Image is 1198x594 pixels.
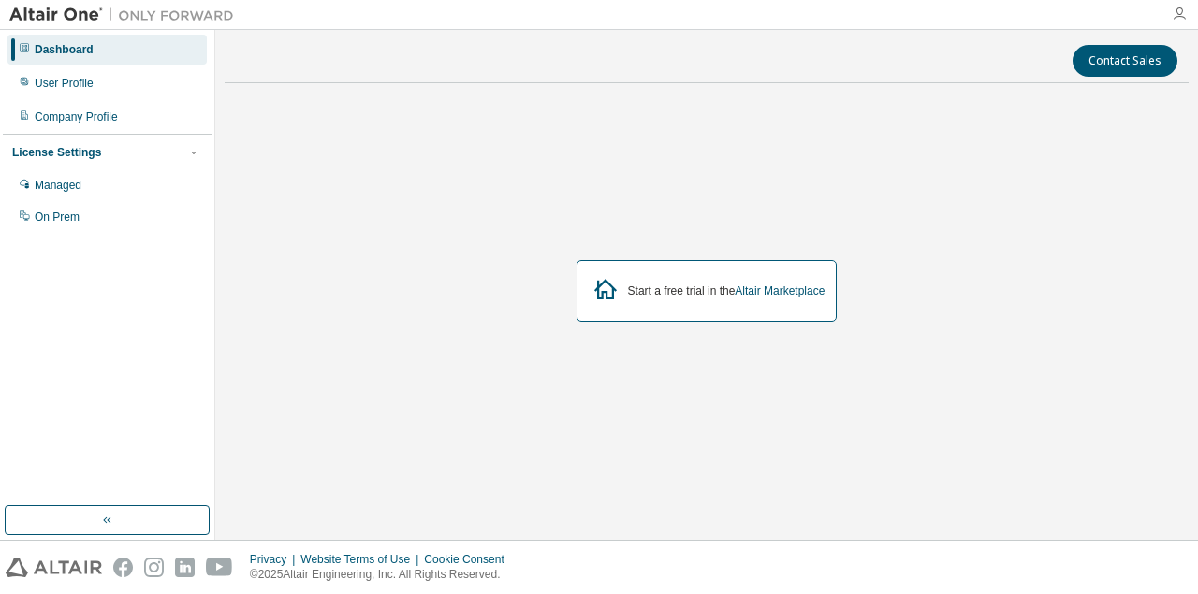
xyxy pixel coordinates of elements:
[35,109,118,124] div: Company Profile
[175,558,195,577] img: linkedin.svg
[35,42,94,57] div: Dashboard
[35,76,94,91] div: User Profile
[35,210,80,225] div: On Prem
[735,284,825,297] a: Altair Marketplace
[250,552,300,567] div: Privacy
[250,567,516,583] p: © 2025 Altair Engineering, Inc. All Rights Reserved.
[628,283,825,298] div: Start a free trial in the
[1073,45,1177,77] button: Contact Sales
[144,558,164,577] img: instagram.svg
[424,552,515,567] div: Cookie Consent
[35,178,81,193] div: Managed
[12,145,101,160] div: License Settings
[9,6,243,24] img: Altair One
[113,558,133,577] img: facebook.svg
[6,558,102,577] img: altair_logo.svg
[206,558,233,577] img: youtube.svg
[300,552,424,567] div: Website Terms of Use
